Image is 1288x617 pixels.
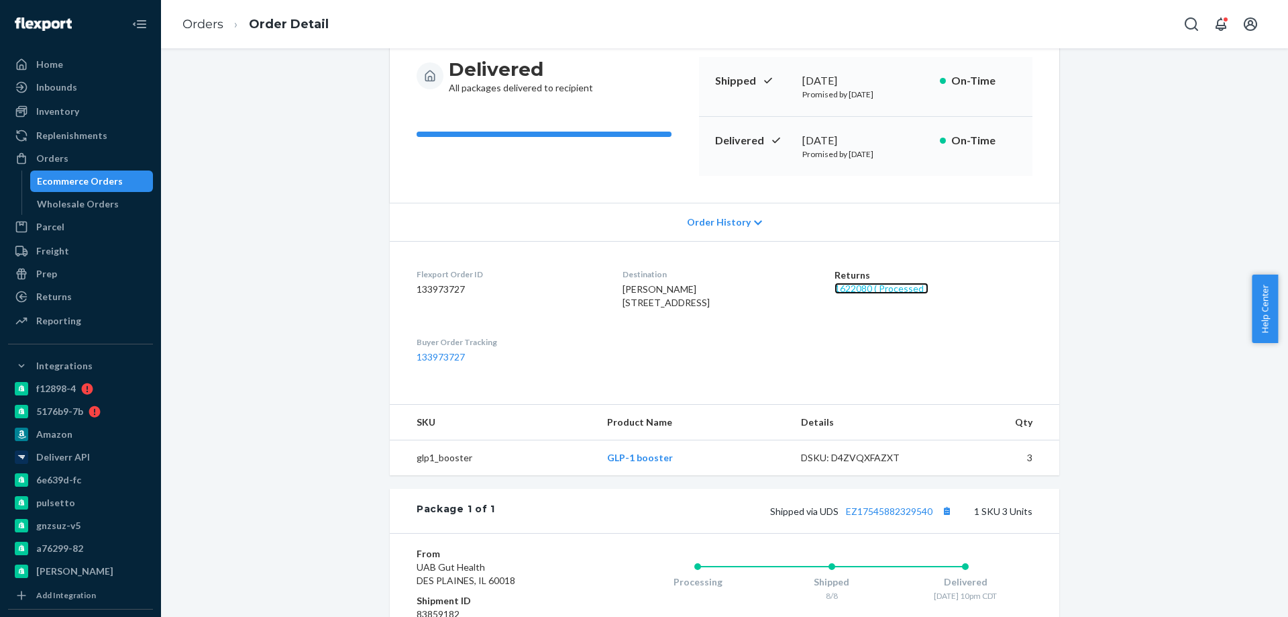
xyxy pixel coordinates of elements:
[623,269,814,280] dt: Destination
[8,515,153,536] a: gnzsuz-v5
[182,17,223,32] a: Orders
[8,240,153,262] a: Freight
[596,405,790,440] th: Product Name
[390,405,596,440] th: SKU
[951,73,1016,89] p: On-Time
[36,244,69,258] div: Freight
[8,148,153,169] a: Orders
[790,405,938,440] th: Details
[36,382,76,395] div: f12898-4
[8,378,153,399] a: f12898-4
[172,5,339,44] ol: breadcrumbs
[249,17,329,32] a: Order Detail
[765,575,899,589] div: Shipped
[937,440,1059,476] td: 3
[1178,11,1205,38] button: Open Search Box
[770,506,955,517] span: Shipped via UDS
[937,405,1059,440] th: Qty
[835,269,1032,282] dt: Returns
[8,401,153,422] a: 5176b9-7b
[1252,275,1278,343] button: Help Center
[8,492,153,514] a: pulsetto
[8,538,153,559] a: a76299-82
[36,565,113,578] div: [PERSON_NAME]
[36,428,72,441] div: Amazon
[36,542,83,555] div: a76299-82
[8,561,153,582] a: [PERSON_NAME]
[36,359,93,373] div: Integrations
[8,310,153,332] a: Reporting
[36,589,96,601] div: Add Integration
[1207,11,1234,38] button: Open notifications
[765,590,899,602] div: 8/8
[8,469,153,491] a: 6e639d-fc
[801,451,927,465] div: DSKU: D4ZVQXFAZXT
[36,519,80,532] div: gnzsuz-v5
[15,17,72,31] img: Flexport logo
[802,89,929,100] p: Promised by [DATE]
[623,283,710,308] span: [PERSON_NAME] [STREET_ADDRESS]
[449,57,593,81] h3: Delivered
[37,197,119,211] div: Wholesale Orders
[126,11,153,38] button: Close Navigation
[802,133,929,148] div: [DATE]
[8,263,153,285] a: Prep
[36,290,72,303] div: Returns
[36,58,63,71] div: Home
[417,336,601,348] dt: Buyer Order Tracking
[8,125,153,146] a: Replenishments
[898,590,1032,602] div: [DATE] 10pm CDT
[687,216,751,229] span: Order History
[8,216,153,238] a: Parcel
[1237,11,1264,38] button: Open account menu
[36,267,57,281] div: Prep
[607,452,673,463] a: GLP-1 booster
[8,101,153,122] a: Inventory
[951,133,1016,148] p: On-Time
[36,81,77,94] div: Inbounds
[802,73,929,89] div: [DATE]
[8,424,153,445] a: Amazon
[36,314,81,328] div: Reporting
[802,148,929,160] p: Promised by [DATE]
[36,105,79,118] div: Inventory
[390,440,596,476] td: glp1_booster
[417,561,515,586] span: UAB Gut Health DES PLAINES, IL 60018
[8,286,153,307] a: Returns
[36,450,90,464] div: Deliverr API
[495,502,1032,520] div: 1 SKU 3 Units
[417,269,601,280] dt: Flexport Order ID
[938,502,955,520] button: Copy tracking number
[36,152,68,165] div: Orders
[631,575,765,589] div: Processing
[36,405,83,418] div: 5176b9-7b
[36,496,75,510] div: pulsetto
[417,502,495,520] div: Package 1 of 1
[30,171,154,192] a: Ecommerce Orders
[417,547,577,561] dt: From
[715,73,792,89] p: Shipped
[36,473,81,487] div: 6e639d-fc
[715,133,792,148] p: Delivered
[835,283,928,294] a: 1622080 ( Processed )
[417,594,577,608] dt: Shipment ID
[8,54,153,75] a: Home
[8,587,153,604] a: Add Integration
[417,351,465,363] a: 133973727
[36,129,107,142] div: Replenishments
[30,193,154,215] a: Wholesale Orders
[8,77,153,98] a: Inbounds
[8,355,153,377] button: Integrations
[846,506,932,517] a: EZ17545882329540
[37,175,123,188] div: Ecommerce Orders
[898,575,1032,589] div: Delivered
[36,220,64,234] div: Parcel
[8,446,153,468] a: Deliverr API
[417,283,601,296] dd: 133973727
[449,57,593,95] div: All packages delivered to recipient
